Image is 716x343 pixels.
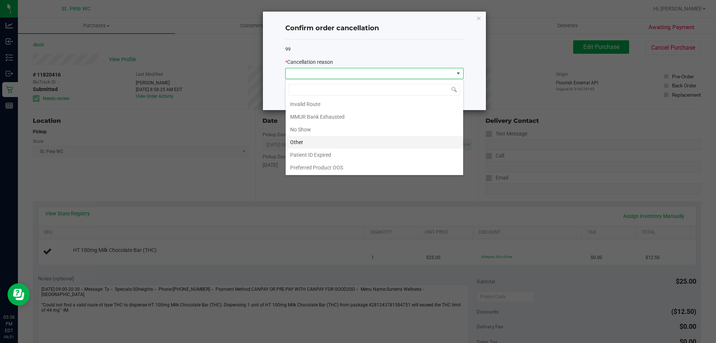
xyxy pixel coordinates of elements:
li: Patient ID Expired [286,149,463,161]
li: Other [286,136,463,149]
h4: Confirm order cancellation [285,24,464,33]
span: 99 [285,46,291,52]
li: MMUR Bank Exhausted [286,110,463,123]
li: No Show [286,123,463,136]
span: Cancellation reason [287,59,333,65]
li: Invalid Route [286,98,463,110]
iframe: Resource center [7,283,30,306]
li: Preferred Product OOS [286,161,463,174]
button: Close [476,13,481,22]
